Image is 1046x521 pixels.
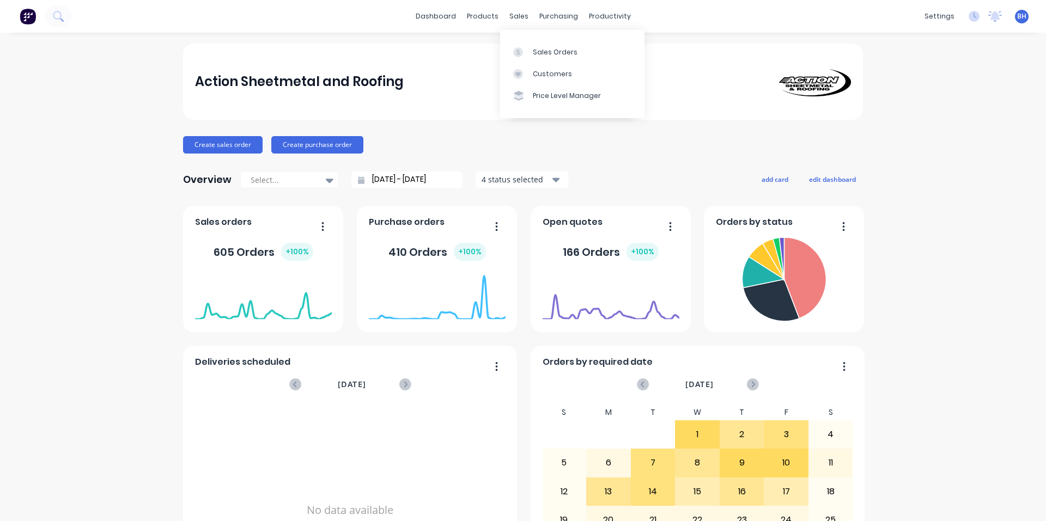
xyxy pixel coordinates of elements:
span: [DATE] [685,378,714,390]
div: 11 [809,449,853,476]
div: M [586,404,631,420]
a: Sales Orders [500,41,644,63]
div: 7 [631,449,675,476]
div: 1 [676,421,719,448]
div: W [675,404,720,420]
div: settings [919,8,960,24]
div: 12 [543,478,586,505]
div: 166 Orders [563,243,659,261]
a: Customers [500,63,644,85]
div: 13 [587,478,630,505]
div: T [631,404,676,420]
span: Orders by status [716,216,793,229]
span: [DATE] [338,378,366,390]
div: S [808,404,853,420]
div: 4 [809,421,853,448]
div: 9 [720,449,764,476]
div: 410 Orders [388,243,486,261]
div: 10 [764,449,808,476]
a: Price Level Manager [500,85,644,107]
div: 8 [676,449,719,476]
button: 4 status selected [476,171,568,188]
div: 5 [543,449,586,476]
div: 14 [631,478,675,505]
img: Factory [20,8,36,24]
div: Action Sheetmetal and Roofing [195,71,404,93]
div: products [461,8,504,24]
div: T [720,404,764,420]
div: 605 Orders [214,243,313,261]
div: 18 [809,478,853,505]
div: productivity [583,8,636,24]
button: Create sales order [183,136,263,154]
div: 2 [720,421,764,448]
span: Deliveries scheduled [195,355,290,369]
span: BH [1017,11,1026,21]
button: edit dashboard [802,172,863,186]
div: Overview [183,169,232,191]
span: Open quotes [543,216,603,229]
div: F [764,404,808,420]
div: + 100 % [627,243,659,261]
button: Create purchase order [271,136,363,154]
div: + 100 % [454,243,486,261]
div: sales [504,8,534,24]
img: Action Sheetmetal and Roofing [775,67,851,96]
div: 6 [587,449,630,476]
div: purchasing [534,8,583,24]
a: dashboard [410,8,461,24]
div: Price Level Manager [533,91,601,101]
div: Customers [533,69,572,79]
div: 3 [764,421,808,448]
div: 17 [764,478,808,505]
div: 16 [720,478,764,505]
span: Sales orders [195,216,252,229]
div: + 100 % [281,243,313,261]
span: Purchase orders [369,216,445,229]
button: add card [755,172,795,186]
div: 15 [676,478,719,505]
div: Sales Orders [533,47,577,57]
div: 4 status selected [482,174,550,185]
div: S [542,404,587,420]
